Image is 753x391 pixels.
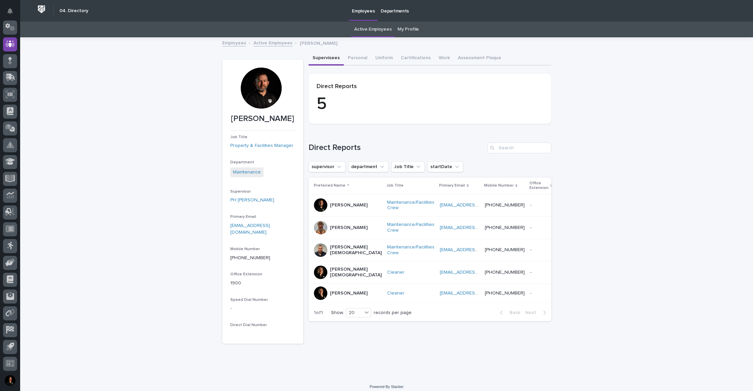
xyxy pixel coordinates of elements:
a: [EMAIL_ADDRESS][DOMAIN_NAME] [440,291,516,296]
p: - [530,246,533,253]
a: [EMAIL_ADDRESS][DOMAIN_NAME] [230,223,270,235]
button: department [348,161,388,172]
div: 20 [346,309,362,316]
a: [PHONE_NUMBER] [485,270,525,275]
button: Notifications [3,4,17,18]
a: [PHONE_NUMBER] [485,203,525,207]
a: [PHONE_NUMBER] [230,256,270,260]
input: Search [487,143,551,153]
p: Mobile Number [484,182,514,189]
a: PH [PERSON_NAME] [230,197,274,204]
span: Mobile Number [230,247,260,251]
p: - [530,224,533,231]
tr: [PERSON_NAME]Cleaner [EMAIL_ADDRESS][DOMAIN_NAME] [PHONE_NUMBER]-- [309,283,568,303]
span: Department [230,160,254,164]
a: My Profile [397,22,419,37]
a: [PHONE_NUMBER] [485,247,525,252]
a: Maintenance [233,169,261,176]
a: Active Employees [253,39,292,46]
button: Assessment Plaque [454,51,505,66]
a: [EMAIL_ADDRESS][DOMAIN_NAME] [440,203,516,207]
button: Job Title [391,161,425,172]
h1: Direct Reports [309,143,485,153]
p: [PERSON_NAME][DEMOGRAPHIC_DATA] [330,267,382,278]
p: [PERSON_NAME] [330,225,368,231]
a: Powered By Stacker [370,385,404,389]
button: users-avatar [3,374,17,388]
a: Employees [222,39,246,46]
p: Job Title [386,182,404,189]
tr: [PERSON_NAME][DEMOGRAPHIC_DATA]Maintenance/Facilities Crew [EMAIL_ADDRESS][DOMAIN_NAME] [PHONE_NU... [309,239,568,261]
button: Personal [344,51,371,66]
p: - [530,201,533,208]
button: Back [495,310,523,316]
a: [PHONE_NUMBER] [485,225,525,230]
tr: [PERSON_NAME]Maintenance/Facilities Crew [EMAIL_ADDRESS][DOMAIN_NAME] [PHONE_NUMBER]-- [309,194,568,217]
p: 1 of 1 [309,305,328,321]
img: Workspace Logo [35,3,48,15]
a: Cleaner [387,270,405,275]
span: Back [506,310,520,315]
p: [PERSON_NAME] [330,202,368,208]
a: [EMAIL_ADDRESS][DOMAIN_NAME] [440,247,516,252]
span: Office Extension [230,272,262,276]
p: Office Extension [529,180,549,192]
a: [EMAIL_ADDRESS][DOMAIN_NAME] [440,225,516,230]
tr: [PERSON_NAME]Maintenance/Facilities Crew [EMAIL_ADDRESS][DOMAIN_NAME] [PHONE_NUMBER]-- [309,217,568,239]
p: 1900 [230,280,295,287]
button: supervisor [309,161,345,172]
a: Maintenance/Facilities Crew [387,200,434,211]
p: Direct Reports [317,83,543,90]
span: Speed Dial Number [230,298,268,302]
span: Next [525,310,540,315]
a: Property & Facilities Manager [230,142,293,149]
tr: [PERSON_NAME][DEMOGRAPHIC_DATA]Cleaner [EMAIL_ADDRESS][DOMAIN_NAME] [PHONE_NUMBER]-- [309,261,568,284]
a: Active Employees [354,22,391,37]
button: Next [523,310,551,316]
div: Notifications [8,8,17,19]
p: records per page [374,310,412,316]
span: Job Title [230,135,247,139]
h2: 04. Directory [59,8,88,14]
p: Show [331,310,343,316]
p: Preferred Name [314,182,345,189]
span: Supervisor [230,190,251,194]
a: Maintenance/Facilities Crew [387,244,434,256]
p: [PERSON_NAME] [230,114,295,124]
button: startDate [427,161,463,172]
a: [EMAIL_ADDRESS][DOMAIN_NAME] [440,270,516,275]
a: Maintenance/Facilities Crew [387,222,434,233]
p: [PERSON_NAME] [300,39,337,46]
p: 5 [317,94,543,114]
button: Uniform [371,51,397,66]
p: - [230,305,295,312]
a: [PHONE_NUMBER] [485,291,525,296]
p: [PERSON_NAME] [330,290,368,296]
p: - [530,268,533,275]
p: Primary Email [439,182,465,189]
p: - [530,289,533,296]
p: [PERSON_NAME][DEMOGRAPHIC_DATA] [330,244,382,256]
span: Primary Email [230,215,256,219]
a: Cleaner [387,290,405,296]
button: Supervisees [309,51,344,66]
span: Direct Dial Number [230,323,267,327]
button: Work [435,51,454,66]
button: Certifications [397,51,435,66]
